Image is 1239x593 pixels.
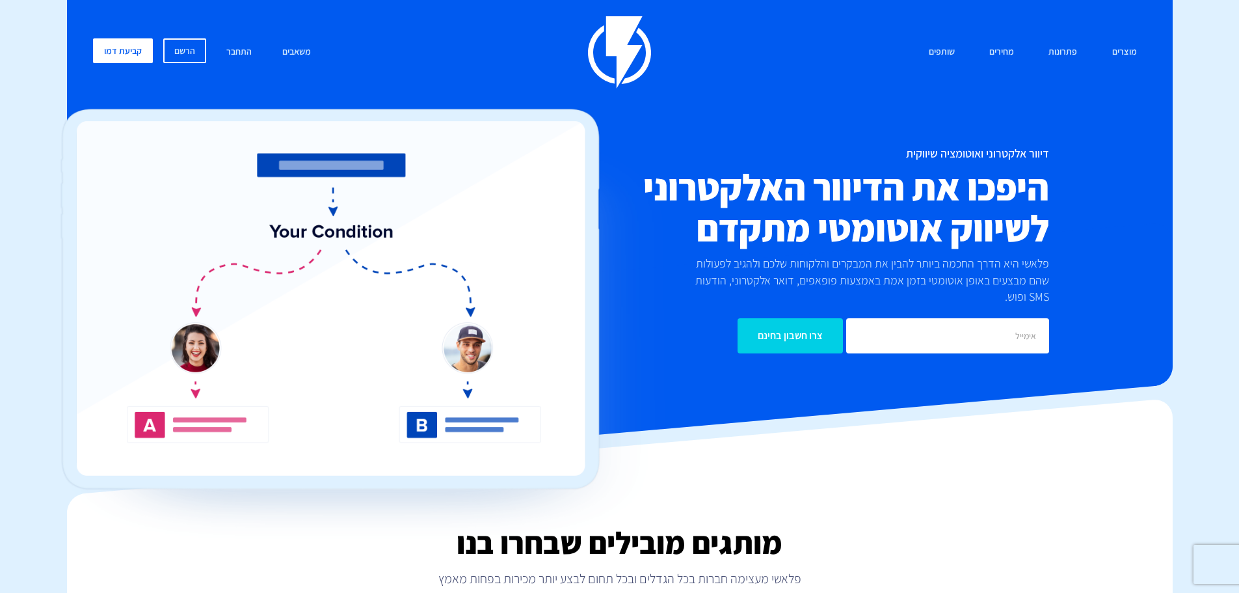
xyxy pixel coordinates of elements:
p: פלאשי מעצימה חברות בכל הגדלים ובכל תחום לבצע יותר מכירות בפחות מאמץ [67,570,1173,588]
a: התחבר [217,38,261,66]
a: משאבים [273,38,321,66]
h2: מותגים מובילים שבחרו בנו [67,526,1173,560]
h2: היפכו את הדיוור האלקטרוני לשיווק אוטומטי מתקדם [542,167,1049,249]
h1: דיוור אלקטרוני ואוטומציה שיווקית [542,147,1049,160]
p: פלאשי היא הדרך החכמה ביותר להבין את המבקרים והלקוחות שלכם ולהגיב לפעולות שהם מבצעים באופן אוטומטי... [673,255,1049,305]
a: מחירים [979,38,1024,66]
a: קביעת דמו [93,38,153,63]
input: צרו חשבון בחינם [738,318,843,353]
a: הרשם [163,38,206,63]
a: פתרונות [1039,38,1087,66]
a: מוצרים [1102,38,1147,66]
input: אימייל [846,318,1049,353]
a: שותפים [919,38,965,66]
